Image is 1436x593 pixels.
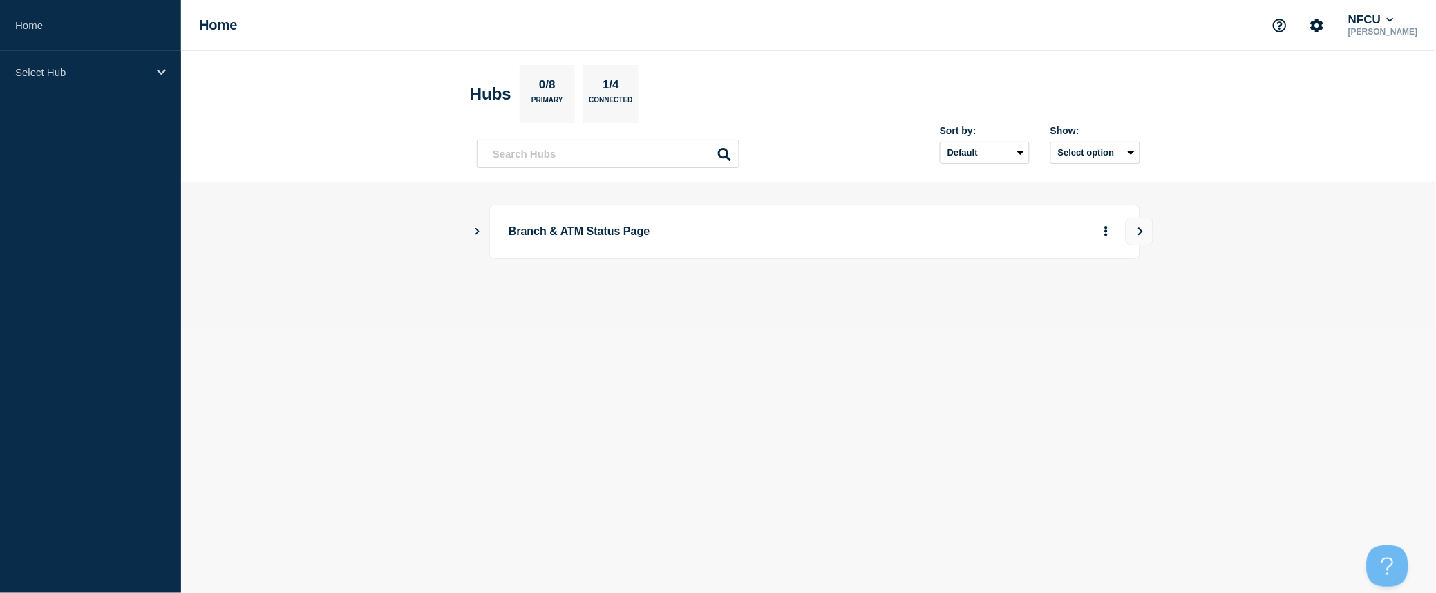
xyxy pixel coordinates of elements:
button: NFCU [1345,13,1397,27]
p: 0/8 [534,78,561,96]
div: Show: [1050,125,1140,136]
p: Primary [531,96,563,111]
p: 1/4 [598,78,625,96]
iframe: Help Scout Beacon - Open [1367,545,1408,587]
button: View [1126,218,1153,245]
button: Support [1265,11,1294,40]
button: Account settings [1303,11,1332,40]
input: Search Hubs [477,140,739,168]
select: Sort by [940,142,1030,164]
p: Connected [589,96,632,111]
p: [PERSON_NAME] [1345,27,1421,37]
p: Select Hub [15,66,148,78]
h2: Hubs [470,84,511,104]
button: Select option [1050,142,1140,164]
p: Branch & ATM Status Page [509,219,891,245]
h1: Home [199,17,238,33]
button: More actions [1097,219,1115,245]
button: Show Connected Hubs [474,227,481,237]
div: Sort by: [940,125,1030,136]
